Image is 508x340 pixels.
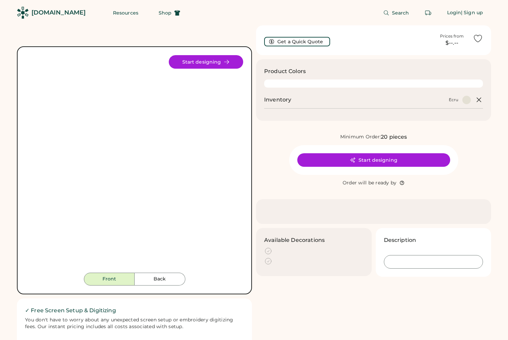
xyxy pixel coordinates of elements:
[392,10,409,15] span: Search
[159,10,171,15] span: Shop
[381,133,407,141] div: 20 pieces
[31,8,86,17] div: [DOMAIN_NAME]
[264,236,325,244] h3: Available Decorations
[461,9,483,16] div: | Sign up
[375,6,417,20] button: Search
[264,67,306,75] h3: Product Colors
[384,236,416,244] h3: Description
[264,96,291,104] h2: Inventory
[340,134,381,140] div: Minimum Order:
[25,317,244,330] div: You don't have to worry about any unexpected screen setup or embroidery digitizing fees. Our inst...
[151,6,188,20] button: Shop
[447,9,461,16] div: Login
[17,7,29,19] img: Rendered Logo - Screens
[297,153,450,167] button: Start designing
[343,180,397,186] div: Order will be ready by
[26,55,243,273] img: yH5BAEAAAAALAAAAAABAAEAAAIBRAA7
[449,97,458,103] div: Ecru
[440,33,464,39] div: Prices from
[435,39,469,47] div: $--.--
[169,55,243,69] button: Start designing
[135,273,185,286] button: Back
[421,6,435,20] button: Retrieve an order
[105,6,146,20] button: Resources
[84,273,135,286] button: Front
[25,307,244,315] h2: ✓ Free Screen Setup & Digitizing
[264,37,330,46] button: Get a Quick Quote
